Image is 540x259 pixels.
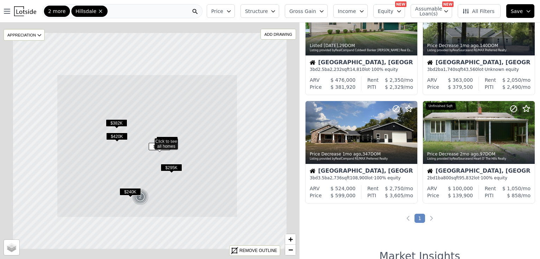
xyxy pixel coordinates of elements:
[324,43,338,48] time: 2025-07-26 21:43
[367,77,379,84] div: Rent
[448,77,473,83] span: $ 363,000
[385,186,404,191] span: $ 2,750
[330,193,355,198] span: $ 599,000
[415,6,438,16] span: Assumable Loan(s)
[443,175,451,180] span: 800
[427,48,531,53] div: Listing provided by RealSource and RE/MAX Preferred Realty
[485,185,496,192] div: Rent
[239,247,277,254] div: REMOVE OUTLINE
[411,4,452,18] button: Assumable Loan(s)
[379,185,413,192] div: /mo
[106,119,127,127] span: $382K
[511,8,523,15] span: Save
[494,192,531,199] div: /mo
[485,77,496,84] div: Rent
[460,43,478,48] time: 2025-07-24 21:00
[310,48,414,53] div: Listing provided by RealComp and Coldwell Banker [PERSON_NAME] Real Estate
[494,84,531,91] div: /mo
[310,175,413,181] div: 3 bd 3.5 ba sqft lot · 100% equity
[330,175,342,180] span: 2,736
[427,157,531,161] div: Listing provided by RealSource and Heart O' The Hills Realty
[448,186,473,191] span: $ 100,000
[463,67,478,72] span: 43,560
[485,192,494,199] div: PITI
[414,214,425,223] a: Page 1 is your current page
[120,188,141,195] span: $240K
[427,43,531,48] div: Price Decrease , 140 DOM
[149,143,170,150] span: $140K
[285,245,296,255] a: Zoom out
[245,8,268,15] span: Structure
[367,185,379,192] div: Rent
[428,215,435,222] a: Next page
[310,185,320,192] div: ARV
[427,84,439,91] div: Price
[310,151,414,157] div: Price Decrease , 347 DOM
[506,4,534,18] button: Save
[132,188,149,205] img: g1.png
[338,8,356,15] span: Income
[350,175,367,180] span: 108,900
[373,4,405,18] button: Equity
[427,168,433,174] img: House
[376,84,413,91] div: /mo
[310,84,322,91] div: Price
[385,77,404,83] span: $ 2,350
[76,8,96,15] span: Hillsdale
[330,77,355,83] span: $ 476,000
[310,60,413,67] div: [GEOGRAPHIC_DATA], [GEOGRAPHIC_DATA]
[106,133,128,143] div: $420K
[285,234,296,245] a: Zoom in
[14,6,36,16] img: Lotside
[426,102,456,110] div: Unfinished Sqft
[485,84,494,91] div: PITI
[342,152,361,157] time: 2025-07-24 19:43
[427,185,437,192] div: ARV
[330,186,355,191] span: $ 524,000
[310,168,413,175] div: [GEOGRAPHIC_DATA], [GEOGRAPHIC_DATA]
[288,245,293,254] span: −
[405,215,412,222] a: Previous page
[427,77,437,84] div: ARV
[310,168,315,174] img: House
[149,143,170,153] div: $140K
[458,4,501,18] button: All Filters
[310,77,320,84] div: ARV
[378,8,393,15] span: Equity
[211,8,223,15] span: Price
[379,77,413,84] div: /mo
[395,1,406,7] div: NEW
[156,137,178,147] div: $620K
[300,215,540,222] ul: Pagination
[106,119,127,129] div: $382K
[333,4,368,18] button: Income
[132,188,149,205] div: 2
[427,60,433,65] img: House
[106,133,128,140] span: $420K
[385,84,404,90] span: $ 2,329
[120,188,141,198] div: $240K
[423,101,534,204] a: Price Decrease 2mo ago,97DOMListing provided byRealSourceand Heart O' The Hills RealtyUnfinished ...
[496,77,531,84] div: /mo
[427,192,439,199] div: Price
[330,84,355,90] span: $ 381,920
[448,84,473,90] span: $ 379,500
[502,77,521,83] span: $ 2,050
[502,186,521,191] span: $ 1,050
[305,101,417,204] a: Price Decrease 1mo ago,347DOMListing provided byRealCompand RE/MAX Preferred RealtyHouse[GEOGRAPH...
[367,192,376,199] div: PITI
[288,235,293,244] span: +
[367,84,376,91] div: PITI
[310,60,315,65] img: House
[289,8,316,15] span: Gross Gain
[161,164,182,174] div: $295K
[507,193,521,198] span: $ 858
[442,1,454,7] div: NEW
[427,175,531,181] div: 2 bd 1 ba sqft lot · 100% equity
[427,60,531,67] div: [GEOGRAPHIC_DATA], [GEOGRAPHIC_DATA]
[448,193,473,198] span: $ 139,900
[240,4,279,18] button: Structure
[310,67,413,72] div: 3 bd 2.5 ba sqft lot · 100% equity
[4,29,45,41] div: APPRECIATION
[156,137,178,144] span: $620K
